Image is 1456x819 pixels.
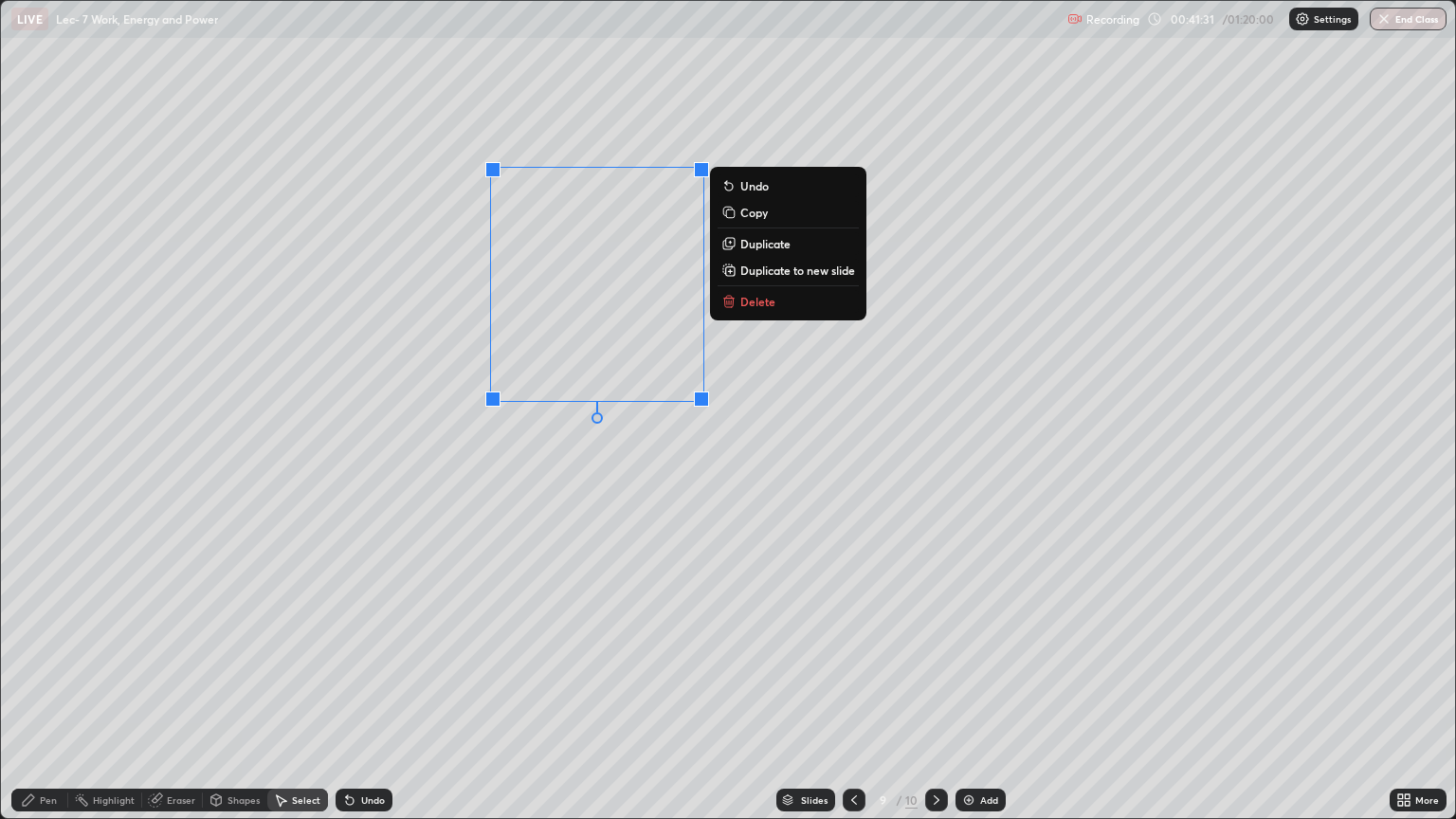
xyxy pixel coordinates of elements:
p: Duplicate [740,236,791,251]
div: More [1415,795,1439,805]
img: add-slide-button [961,792,976,808]
img: class-settings-icons [1295,11,1310,27]
p: Copy [740,205,768,220]
div: 10 [905,792,918,809]
div: Select [292,795,320,805]
div: Shapes [227,795,260,805]
p: Duplicate to new slide [740,263,855,278]
div: Add [980,795,998,805]
p: Lec- 7 Work, Energy and Power [56,11,218,27]
div: Highlight [93,795,135,805]
button: Duplicate to new slide [718,259,859,282]
p: Delete [740,294,775,309]
button: Delete [718,290,859,313]
button: Copy [718,201,859,224]
div: 9 [873,794,892,806]
div: Eraser [167,795,195,805]
div: Undo [361,795,385,805]
img: end-class-cross [1376,11,1392,27]
p: Undo [740,178,769,193]
p: Settings [1314,14,1351,24]
p: LIVE [17,11,43,27]
div: / [896,794,901,806]
button: End Class [1370,8,1447,30]
img: recording.375f2c34.svg [1067,11,1083,27]
button: Undo [718,174,859,197]
p: Recording [1086,12,1139,27]
div: Pen [40,795,57,805]
div: Slides [801,795,828,805]
button: Duplicate [718,232,859,255]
